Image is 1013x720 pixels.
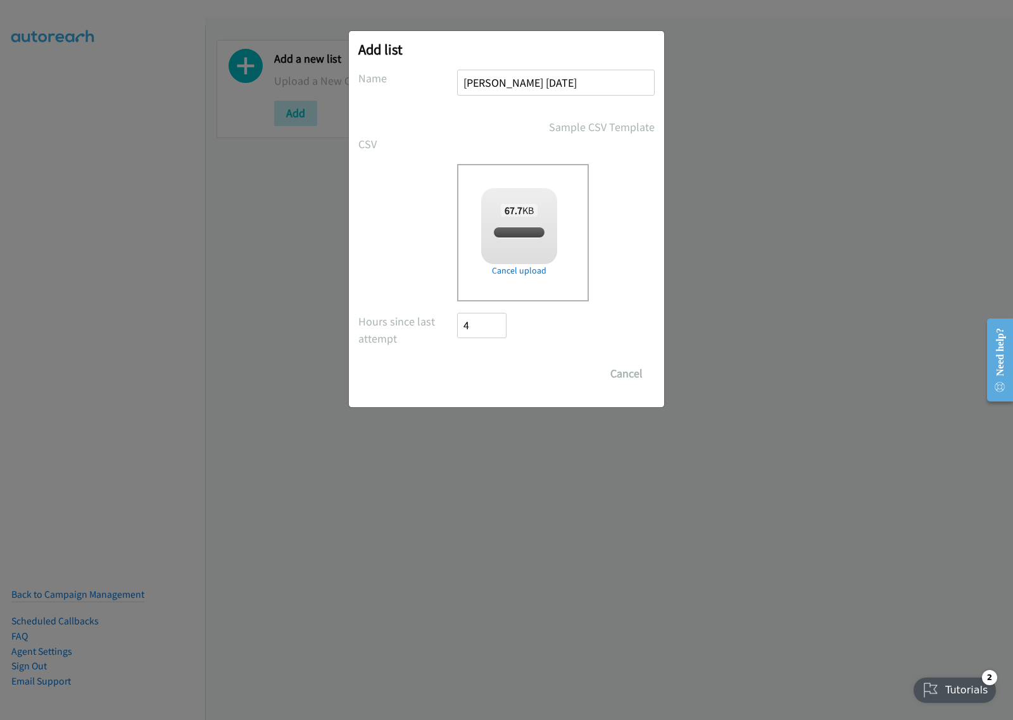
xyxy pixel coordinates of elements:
[598,361,655,386] button: Cancel
[549,118,655,136] a: Sample CSV Template
[358,41,655,58] h2: Add list
[481,264,557,277] a: Cancel upload
[501,204,538,217] span: KB
[498,227,540,239] span: split_3.csv
[976,310,1013,410] iframe: Resource Center
[358,136,457,153] label: CSV
[505,204,522,217] strong: 67.7
[358,70,457,87] label: Name
[358,313,457,347] label: Hours since last attempt
[906,665,1004,711] iframe: Checklist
